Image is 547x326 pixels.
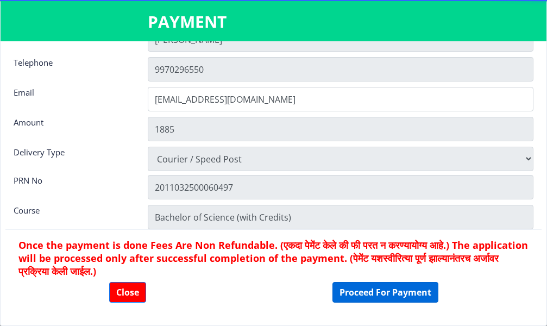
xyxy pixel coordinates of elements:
input: Telephone [148,57,533,81]
h6: Once the payment is done Fees Are Non Refundable. (एकदा पेमेंट केले की फी परत न करण्यायोग्य आहे.)... [18,239,529,278]
div: Amount [5,117,140,139]
div: Delivery Type [5,147,140,168]
div: Telephone [5,57,140,79]
input: Zipcode [148,205,533,229]
input: Amount [148,117,533,141]
h3: PAYMENT [148,11,400,33]
div: PRN No [5,175,140,197]
button: Close [109,282,146,303]
button: Proceed For Payment [332,282,438,303]
div: Course [5,205,140,227]
input: Zipcode [148,175,533,199]
input: Email [148,87,533,111]
div: Email [5,87,140,109]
